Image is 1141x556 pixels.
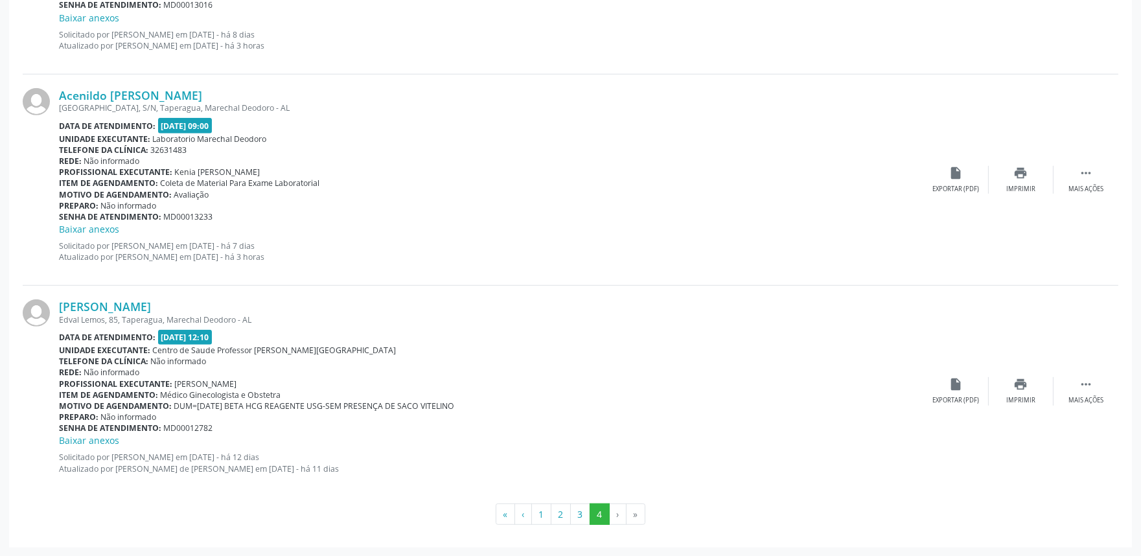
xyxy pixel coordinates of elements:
button: Go to first page [496,504,515,526]
b: Profissional executante: [59,167,172,178]
b: Item de agendamento: [59,178,158,189]
div: Exportar (PDF) [933,185,980,194]
b: Rede: [59,367,82,378]
b: Data de atendimento: [59,332,156,343]
div: Mais ações [1068,185,1103,194]
b: Data de atendimento: [59,121,156,132]
span: Não informado [151,356,207,367]
span: Não informado [84,367,140,378]
b: Profissional executante: [59,378,172,389]
b: Telefone da clínica: [59,145,148,156]
i:  [1079,377,1093,391]
i:  [1079,166,1093,180]
i: print [1014,377,1028,391]
a: Baixar anexos [59,434,119,446]
a: [PERSON_NAME] [59,299,151,314]
span: Laboratorio Marechal Deodoro [153,133,267,145]
button: Go to page 3 [570,504,590,526]
span: Coleta de Material Para Exame Laboratorial [161,178,320,189]
span: 32631483 [151,145,187,156]
span: Centro de Saude Professor [PERSON_NAME][GEOGRAPHIC_DATA] [153,345,397,356]
b: Telefone da clínica: [59,356,148,367]
ul: Pagination [23,504,1118,526]
p: Solicitado por [PERSON_NAME] em [DATE] - há 7 dias Atualizado por [PERSON_NAME] em [DATE] - há 3 ... [59,240,924,262]
div: Mais ações [1068,396,1103,405]
b: Unidade executante: [59,345,150,356]
b: Preparo: [59,200,98,211]
div: [GEOGRAPHIC_DATA], S/N, Taperagua, Marechal Deodoro - AL [59,102,924,113]
button: Go to page 2 [551,504,571,526]
a: Acenildo [PERSON_NAME] [59,88,202,102]
div: Imprimir [1006,396,1035,405]
button: Go to page 1 [531,504,551,526]
i: insert_drive_file [949,166,963,180]
img: img [23,88,50,115]
img: img [23,299,50,327]
p: Solicitado por [PERSON_NAME] em [DATE] - há 8 dias Atualizado por [PERSON_NAME] em [DATE] - há 3 ... [59,29,924,51]
a: Baixar anexos [59,12,119,24]
b: Unidade executante: [59,133,150,145]
div: Edval Lemos, 85, Taperagua, Marechal Deodoro - AL [59,314,924,325]
b: Senha de atendimento: [59,211,161,222]
span: MD00013233 [164,211,213,222]
span: Não informado [101,200,157,211]
button: Go to previous page [514,504,532,526]
a: Baixar anexos [59,223,119,235]
b: Rede: [59,156,82,167]
b: Motivo de agendamento: [59,400,172,411]
span: DUM=[DATE] BETA HCG REAGENTE USG-SEM PRESENÇA DE SACO VITELINO [174,400,455,411]
i: print [1014,166,1028,180]
div: Exportar (PDF) [933,396,980,405]
button: Go to page 4 [590,504,610,526]
span: Kenia [PERSON_NAME] [175,167,260,178]
b: Preparo: [59,411,98,423]
p: Solicitado por [PERSON_NAME] em [DATE] - há 12 dias Atualizado por [PERSON_NAME] de [PERSON_NAME]... [59,452,924,474]
b: Motivo de agendamento: [59,189,172,200]
b: Item de agendamento: [59,389,158,400]
i: insert_drive_file [949,377,963,391]
b: Senha de atendimento: [59,423,161,434]
div: Imprimir [1006,185,1035,194]
span: [DATE] 09:00 [158,118,213,133]
span: Avaliação [174,189,209,200]
span: Não informado [101,411,157,423]
span: Não informado [84,156,140,167]
span: Médico Ginecologista e Obstetra [161,389,281,400]
span: [PERSON_NAME] [175,378,237,389]
span: [DATE] 12:10 [158,330,213,345]
span: MD00012782 [164,423,213,434]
